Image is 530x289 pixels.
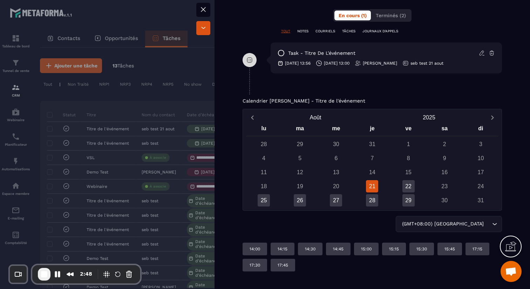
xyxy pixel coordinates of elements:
[444,246,455,252] p: 15:45
[278,246,287,252] p: 14:15
[246,124,282,136] div: lu
[475,166,487,178] div: 17
[475,194,487,206] div: 31
[396,216,502,232] div: Search for option
[439,138,451,150] div: 2
[339,13,367,18] span: En cours (1)
[294,166,306,178] div: 12
[402,138,415,150] div: 1
[402,152,415,164] div: 8
[389,246,399,252] p: 15:15
[400,220,485,228] span: (GMT+08:00) [GEOGRAPHIC_DATA]
[258,180,270,192] div: 18
[294,180,306,192] div: 19
[366,180,378,192] div: 21
[330,152,342,164] div: 6
[315,29,335,34] p: COURRIELS
[439,194,451,206] div: 30
[463,124,499,136] div: di
[250,262,260,268] p: 17:30
[416,246,427,252] p: 15:30
[439,166,451,178] div: 16
[297,29,308,34] p: NOTES
[324,60,349,66] p: [DATE] 13:00
[475,180,487,192] div: 24
[366,166,378,178] div: 14
[258,152,270,164] div: 4
[285,60,311,66] p: [DATE] 13:56
[330,138,342,150] div: 30
[473,246,482,252] p: 17:15
[259,111,372,124] button: Open months overlay
[362,29,398,34] p: JOURNAUX D'APPELS
[250,246,260,252] p: 14:00
[334,11,371,20] button: En cours (1)
[486,113,499,122] button: Next month
[282,124,318,136] div: ma
[330,194,342,206] div: 27
[281,29,290,34] p: TOUT
[258,194,270,206] div: 25
[288,50,355,57] p: task - Titre de l'événement
[366,152,378,164] div: 7
[258,138,270,150] div: 28
[372,111,486,124] button: Open years overlay
[376,13,406,18] span: Terminés (2)
[318,124,354,136] div: me
[410,60,443,66] p: seb test 21 aout
[402,166,415,178] div: 15
[427,124,463,136] div: sa
[278,262,288,268] p: 17:45
[330,180,342,192] div: 20
[258,166,270,178] div: 11
[294,194,306,206] div: 26
[363,60,397,66] p: [PERSON_NAME]
[342,29,355,34] p: TÂCHES
[333,246,344,252] p: 14:45
[485,220,490,228] input: Search for option
[366,138,378,150] div: 31
[501,261,522,282] a: Ouvrir le chat
[246,113,259,122] button: Previous month
[330,166,342,178] div: 13
[294,152,306,164] div: 5
[475,152,487,164] div: 10
[354,124,390,136] div: je
[372,11,410,20] button: Terminés (2)
[243,98,365,104] p: Calendrier [PERSON_NAME] - Titre de l'événement
[402,180,415,192] div: 22
[246,138,499,206] div: Calendar days
[439,152,451,164] div: 9
[475,138,487,150] div: 3
[439,180,451,192] div: 23
[390,124,427,136] div: ve
[366,194,378,206] div: 28
[305,246,315,252] p: 14:30
[402,194,415,206] div: 29
[294,138,306,150] div: 29
[246,124,499,206] div: Calendar wrapper
[361,246,372,252] p: 15:00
